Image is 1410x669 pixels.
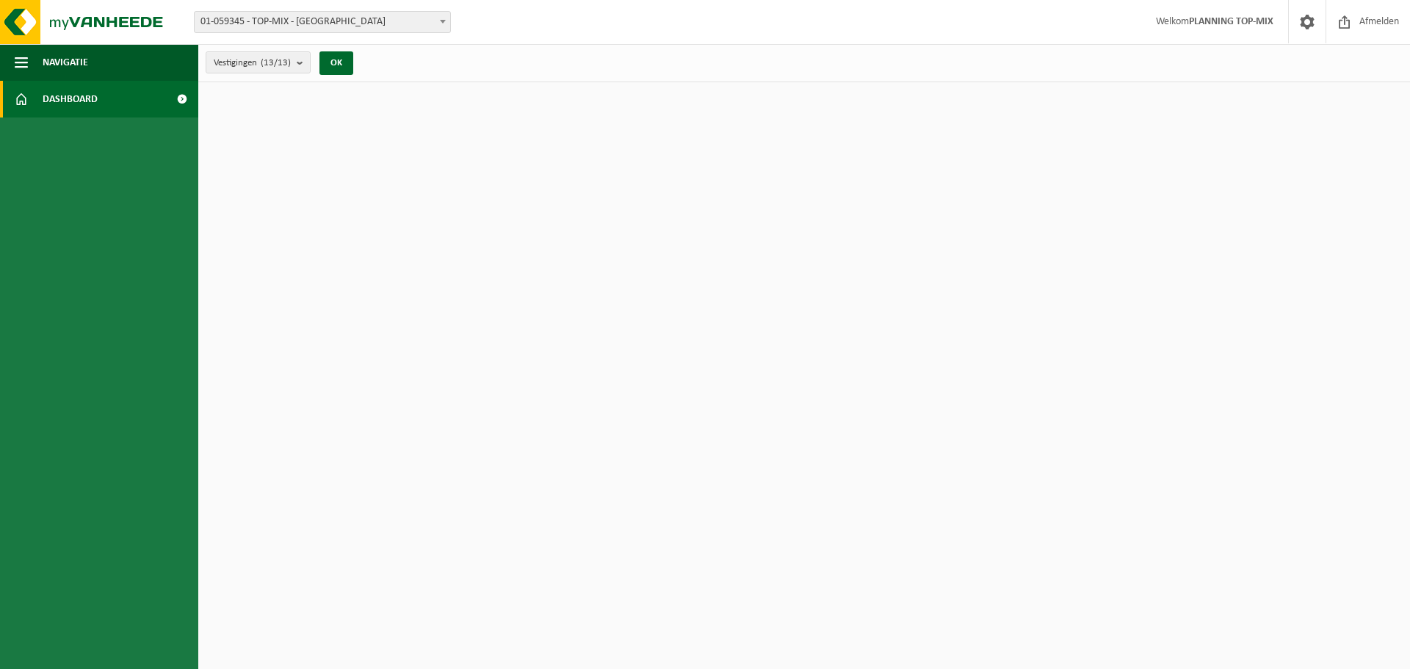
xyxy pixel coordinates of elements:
span: Dashboard [43,81,98,117]
span: Navigatie [43,44,88,81]
count: (13/13) [261,58,291,68]
button: Vestigingen(13/13) [206,51,311,73]
span: 01-059345 - TOP-MIX - Oostende [195,12,450,32]
strong: PLANNING TOP-MIX [1189,16,1273,27]
span: 01-059345 - TOP-MIX - Oostende [194,11,451,33]
button: OK [319,51,353,75]
span: Vestigingen [214,52,291,74]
